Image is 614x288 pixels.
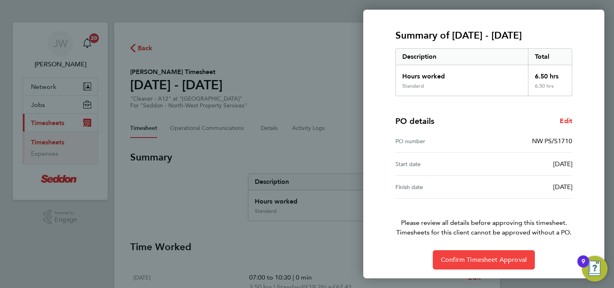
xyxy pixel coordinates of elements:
p: Please review all details before approving this timesheet. [386,199,582,237]
span: NW PS/S1710 [532,137,572,145]
span: Timesheets for this client cannot be approved without a PO. [386,228,582,237]
h3: Summary of [DATE] - [DATE] [395,29,572,42]
span: Edit [560,117,572,125]
button: Open Resource Center, 9 new notifications [582,256,608,282]
div: 6.50 hrs [528,83,572,96]
h4: PO details [395,115,434,127]
div: Standard [402,83,424,89]
div: Summary of 22 - 28 Sep 2025 [395,48,572,96]
div: Finish date [395,182,484,192]
div: Hours worked [396,65,528,83]
span: Confirm Timesheet Approval [441,256,527,264]
div: [DATE] [484,182,572,192]
div: Start date [395,159,484,169]
div: [DATE] [484,159,572,169]
button: Confirm Timesheet Approval [433,250,535,269]
div: PO number [395,136,484,146]
div: 9 [581,261,585,272]
div: Total [528,49,572,65]
div: Description [396,49,528,65]
a: Edit [560,116,572,126]
div: 6.50 hrs [528,65,572,83]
